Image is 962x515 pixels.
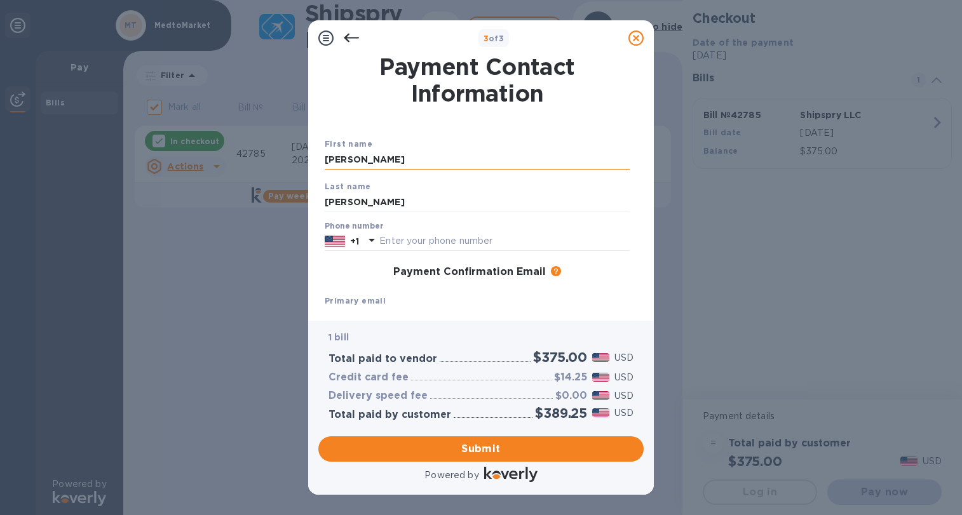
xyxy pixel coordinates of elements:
[325,234,345,248] img: US
[350,235,359,248] p: +1
[318,436,644,462] button: Submit
[325,150,630,170] input: Enter your first name
[379,232,630,251] input: Enter your phone number
[614,389,633,403] p: USD
[325,182,371,191] b: Last name
[329,371,409,384] h3: Credit card fee
[484,467,538,482] img: Logo
[325,53,630,107] h1: Payment Contact Information
[424,469,478,482] p: Powered by
[484,34,489,43] span: 3
[592,408,609,417] img: USD
[325,296,386,305] b: Primary email
[592,373,609,382] img: USD
[614,371,633,384] p: USD
[592,391,609,400] img: USD
[554,371,587,384] h3: $14.25
[325,139,372,149] b: First name
[325,307,630,326] input: Enter your primary name
[325,192,630,211] input: Enter your last name
[533,349,587,365] h2: $375.00
[614,351,633,365] p: USD
[329,332,349,342] b: 1 bill
[325,223,383,231] label: Phone number
[535,405,587,421] h2: $389.25
[329,353,437,365] h3: Total paid to vendor
[555,390,587,402] h3: $0.00
[329,390,428,402] h3: Delivery speed fee
[329,409,451,421] h3: Total paid by customer
[393,266,546,278] h3: Payment Confirmation Email
[329,441,633,457] span: Submit
[614,406,633,420] p: USD
[484,34,505,43] b: of 3
[592,353,609,362] img: USD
